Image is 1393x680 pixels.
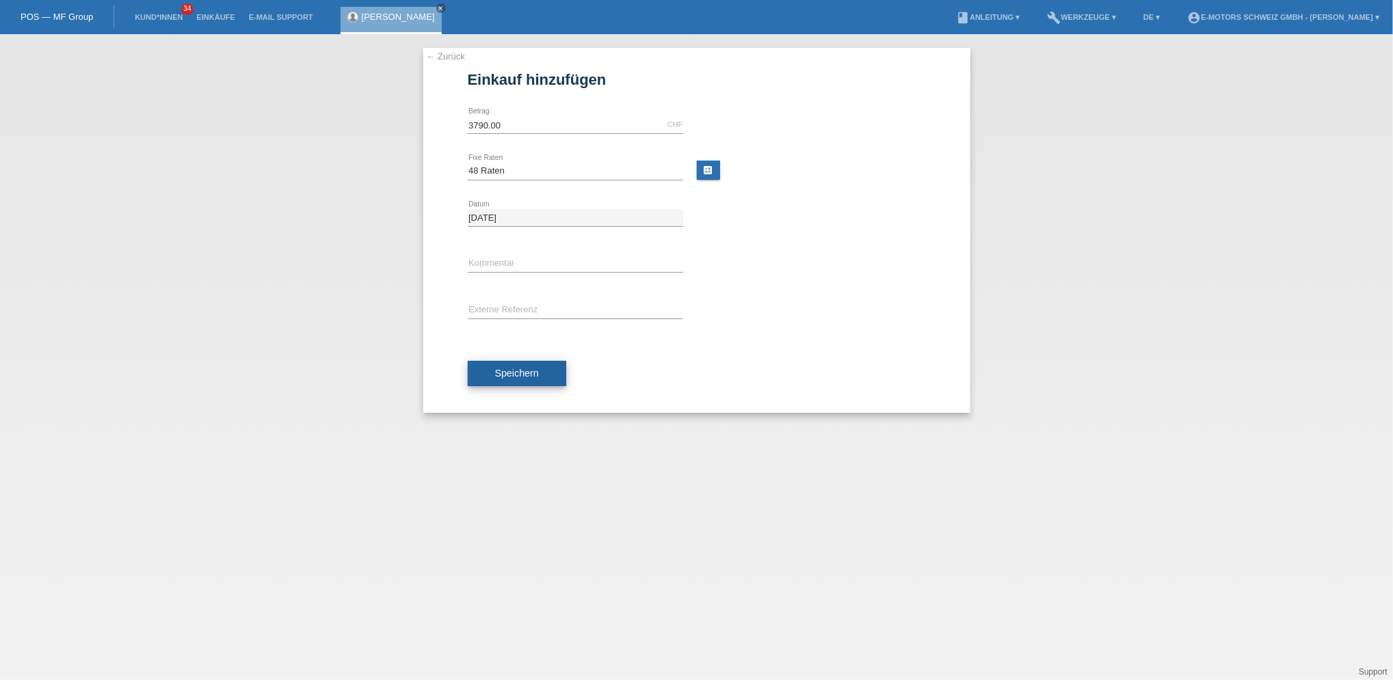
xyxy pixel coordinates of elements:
[703,165,714,176] i: calculate
[436,3,446,13] a: close
[1137,13,1167,21] a: DE ▾
[21,12,93,22] a: POS — MF Group
[181,3,194,15] span: 34
[468,71,926,88] h1: Einkauf hinzufügen
[1359,667,1388,677] a: Support
[242,13,320,21] a: E-Mail Support
[1187,11,1201,25] i: account_circle
[697,161,720,180] a: calculate
[956,11,970,25] i: book
[468,361,566,387] button: Speichern
[1180,13,1386,21] a: account_circleE-Motors Schweiz GmbH - [PERSON_NAME] ▾
[128,13,189,21] a: Kund*innen
[362,12,435,22] a: [PERSON_NAME]
[189,13,241,21] a: Einkäufe
[1047,11,1061,25] i: build
[949,13,1026,21] a: bookAnleitung ▾
[1040,13,1123,21] a: buildWerkzeuge ▾
[438,5,445,12] i: close
[495,368,539,379] span: Speichern
[427,51,465,62] a: ← Zurück
[667,120,683,128] div: CHF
